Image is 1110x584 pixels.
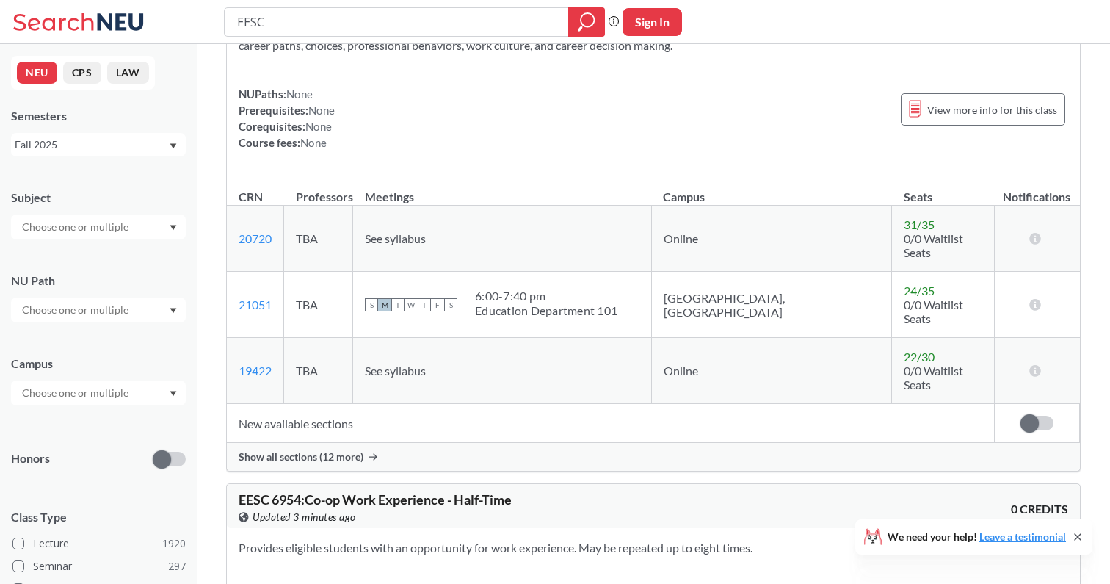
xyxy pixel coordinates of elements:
[239,231,272,245] a: 20720
[651,206,892,272] td: Online
[239,450,363,464] span: Show all sections (12 more)
[11,450,50,467] p: Honors
[170,143,177,149] svg: Dropdown arrow
[391,298,405,311] span: T
[904,350,935,364] span: 22 / 30
[107,62,149,84] button: LAW
[170,225,177,231] svg: Dropdown arrow
[365,298,378,311] span: S
[308,104,335,117] span: None
[239,298,272,311] a: 21051
[904,298,963,325] span: 0/0 Waitlist Seats
[15,301,138,319] input: Choose one or multiple
[17,62,57,84] button: NEU
[227,404,994,443] td: New available sections
[651,174,892,206] th: Campus
[305,120,332,133] span: None
[170,391,177,397] svg: Dropdown arrow
[15,218,138,236] input: Choose one or multiple
[994,174,1079,206] th: Notifications
[227,443,1080,471] div: Show all sections (12 more)
[651,338,892,404] td: Online
[11,190,186,206] div: Subject
[979,530,1066,543] a: Leave a testimonial
[365,231,426,245] span: See syllabus
[300,136,327,149] span: None
[904,364,963,392] span: 0/0 Waitlist Seats
[239,491,512,508] span: EESC 6954 : Co-op Work Experience - Half-Time
[284,174,353,206] th: Professors
[284,206,353,272] td: TBA
[623,8,682,36] button: Sign In
[284,272,353,338] td: TBA
[11,273,186,289] div: NU Path
[11,509,186,525] span: Class Type
[892,174,995,206] th: Seats
[239,364,272,378] a: 19422
[15,137,168,153] div: Fall 2025
[651,272,892,338] td: [GEOGRAPHIC_DATA], [GEOGRAPHIC_DATA]
[353,174,652,206] th: Meetings
[475,289,617,303] div: 6:00 - 7:40 pm
[284,338,353,404] td: TBA
[888,532,1066,542] span: We need your help!
[11,356,186,372] div: Campus
[12,534,186,553] label: Lecture
[431,298,444,311] span: F
[162,536,186,552] span: 1920
[11,298,186,322] div: Dropdown arrow
[63,62,101,84] button: CPS
[418,298,431,311] span: T
[444,298,457,311] span: S
[239,189,263,205] div: CRN
[236,10,558,35] input: Class, professor, course number, "phrase"
[927,101,1057,119] span: View more info for this class
[12,557,186,576] label: Seminar
[239,86,335,151] div: NUPaths: Prerequisites: Corequisites: Course fees:
[286,87,313,101] span: None
[11,381,186,405] div: Dropdown arrow
[904,217,935,231] span: 31 / 35
[475,303,617,318] div: Education Department 101
[15,384,138,402] input: Choose one or multiple
[568,7,605,37] div: magnifying glass
[378,298,391,311] span: M
[1011,501,1068,517] span: 0 CREDITS
[405,298,418,311] span: W
[11,215,186,239] div: Dropdown arrow
[168,558,186,574] span: 297
[365,364,426,378] span: See syllabus
[578,12,595,32] svg: magnifying glass
[11,133,186,156] div: Fall 2025Dropdown arrow
[904,231,963,259] span: 0/0 Waitlist Seats
[11,108,186,124] div: Semesters
[239,540,1068,556] section: Provides eligible students with an opportunity for work experience. May be repeated up to eight t...
[904,284,935,298] span: 24 / 35
[253,509,356,525] span: Updated 3 minutes ago
[170,308,177,314] svg: Dropdown arrow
